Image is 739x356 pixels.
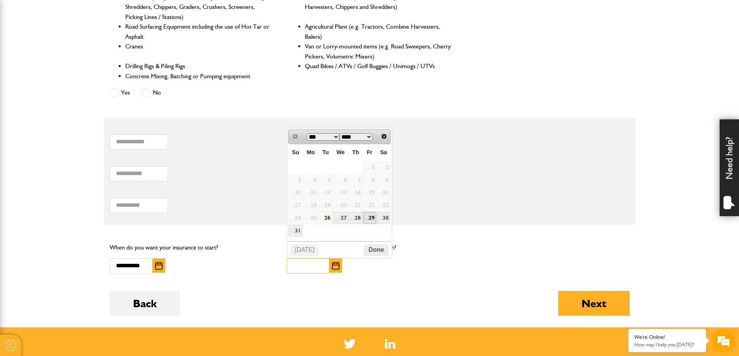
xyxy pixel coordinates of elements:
span: Friday [367,149,372,155]
input: Enter your last name [10,72,142,89]
img: Twitter [344,339,356,349]
img: Linked In [385,339,395,349]
span: Sunday [292,149,299,155]
li: Quad Bikes / ATVs / Golf Buggies / Unimogs / UTVs [305,61,452,71]
div: Need help? [720,119,739,216]
span: Thursday [352,149,359,155]
a: 27 [333,212,348,224]
a: 31 [289,225,302,237]
a: 30 [377,212,390,224]
input: Enter your email address [10,95,142,112]
span: Next [381,133,387,139]
span: Tuesday [322,149,329,155]
p: How may I help you today? [634,342,700,347]
div: Minimize live chat window [127,4,146,22]
p: When do you want your insurance to start? [110,242,275,253]
a: 29 [363,212,376,224]
span: Monday [307,149,315,155]
li: Concrete Mixing, Batching or Pumping equipment [125,71,272,81]
label: Yes [110,88,130,98]
input: Enter your phone number [10,117,142,134]
li: Drilling Rigs & Piling Rigs [125,61,272,71]
li: Van or Lorry-mounted items (e.g. Road Sweepers, Cherry Pickers, Volumetric Mixers) [305,41,452,61]
a: LinkedIn [385,339,395,349]
div: Chat with us now [40,43,130,53]
a: 26 [319,212,332,224]
li: Cranes [125,41,272,61]
label: No [142,88,161,98]
a: 28 [349,212,362,224]
button: Back [110,291,180,316]
img: Choose date [155,262,163,270]
span: Saturday [380,149,387,155]
div: We're Online! [634,334,700,341]
button: Next [558,291,630,316]
button: Done [364,245,388,256]
img: Choose date [332,262,339,270]
a: Next [378,131,389,142]
textarea: Type your message and hit 'Enter' [10,140,142,232]
em: Start Chat [106,239,141,249]
li: Agricultural Plant (e.g. Tractors, Combine Harvesters, Balers) [305,22,452,41]
li: Road Surfacing Equipment including the use of Hot Tar or Asphalt [125,22,272,41]
button: [DATE] [291,245,319,256]
img: d_20077148190_company_1631870298795_20077148190 [13,43,33,54]
span: Wednesday [336,149,344,155]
